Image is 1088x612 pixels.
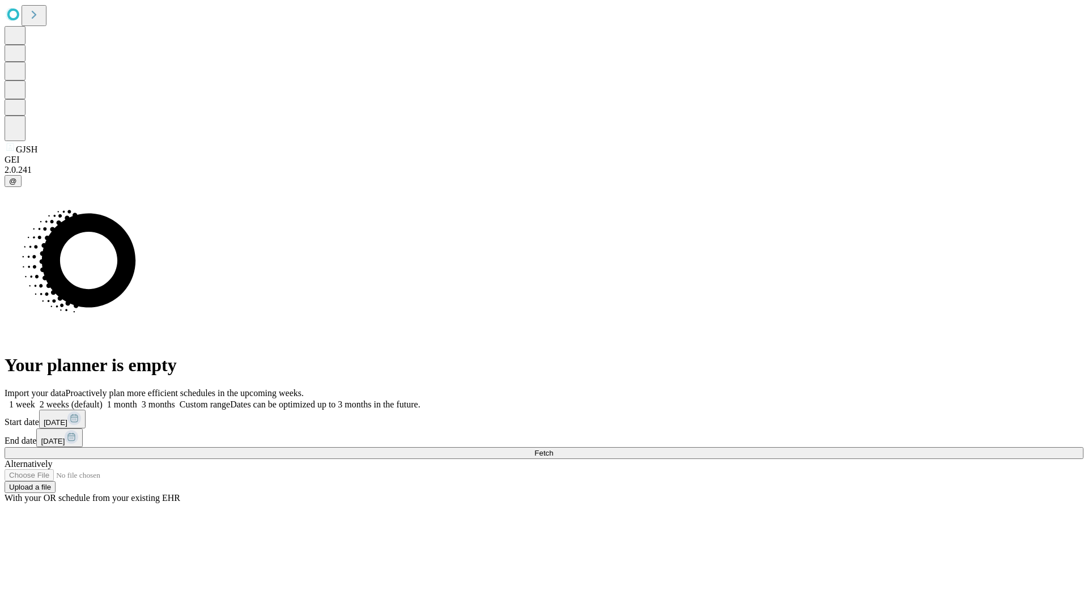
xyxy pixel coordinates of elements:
button: [DATE] [36,428,83,447]
button: Upload a file [5,481,56,493]
span: Proactively plan more efficient schedules in the upcoming weeks. [66,388,304,398]
span: @ [9,177,17,185]
span: 2 weeks (default) [40,399,103,409]
span: Fetch [534,449,553,457]
div: Start date [5,410,1083,428]
button: Fetch [5,447,1083,459]
span: 1 month [107,399,137,409]
span: [DATE] [44,418,67,427]
span: GJSH [16,144,37,154]
span: 1 week [9,399,35,409]
span: Import your data [5,388,66,398]
span: 3 months [142,399,175,409]
button: @ [5,175,22,187]
div: End date [5,428,1083,447]
div: GEI [5,155,1083,165]
button: [DATE] [39,410,86,428]
span: [DATE] [41,437,65,445]
h1: Your planner is empty [5,355,1083,376]
span: Custom range [180,399,230,409]
span: Alternatively [5,459,52,469]
span: Dates can be optimized up to 3 months in the future. [230,399,420,409]
span: With your OR schedule from your existing EHR [5,493,180,503]
div: 2.0.241 [5,165,1083,175]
